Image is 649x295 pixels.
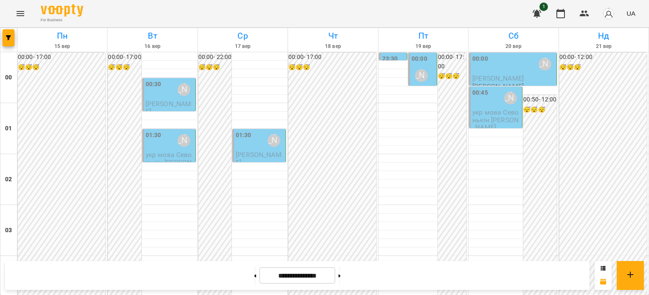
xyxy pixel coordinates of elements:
[41,17,83,23] span: For Business
[560,42,647,51] h6: 21 вер
[10,3,31,24] button: Menu
[289,29,376,42] h6: Чт
[199,29,286,42] h6: Ср
[236,151,282,166] span: [PERSON_NAME]
[504,92,517,104] div: Литвин Галина
[438,72,466,81] h6: 😴😴😴
[146,80,161,89] label: 00:30
[603,8,615,20] img: avatar_s.png
[109,29,196,42] h6: Вт
[268,134,280,147] div: Литвин Галина
[382,54,398,64] label: 23:30
[18,53,105,62] h6: 00:00 - 17:00
[146,100,192,115] span: [PERSON_NAME]
[19,42,106,51] h6: 15 вер
[289,42,376,51] h6: 18 вер
[198,53,231,62] h6: 00:00 - 22:00
[380,42,467,51] h6: 19 вер
[146,131,161,140] label: 01:30
[438,53,466,71] h6: 00:00 - 17:00
[472,54,488,64] label: 00:00
[288,53,376,62] h6: 00:00 - 17:00
[178,134,190,147] div: Литвин Галина
[236,131,251,140] label: 01:30
[559,63,647,72] h6: 😴😴😴
[560,29,647,42] h6: Нд
[539,58,551,70] div: Литвин Галина
[623,6,639,21] button: UA
[380,29,467,42] h6: Пт
[109,42,196,51] h6: 16 вер
[178,83,190,96] div: Литвин Галина
[199,42,286,51] h6: 17 вер
[5,226,12,235] h6: 03
[18,63,105,72] h6: 😴😴😴
[470,29,557,42] h6: Сб
[41,4,83,17] img: Voopty Logo
[470,42,557,51] h6: 20 вер
[19,29,106,42] h6: Пн
[5,124,12,133] h6: 01
[146,151,192,174] span: укр мова Севонькін [PERSON_NAME]
[5,73,12,82] h6: 00
[108,53,141,62] h6: 00:00 - 17:00
[412,86,435,109] span: [PERSON_NAME]
[415,69,428,82] div: Литвин Галина
[472,108,519,131] span: укр мова Севонькін [PERSON_NAME]
[559,53,647,62] h6: 00:00 - 12:00
[472,74,524,82] span: [PERSON_NAME]
[108,63,141,72] h6: 😴😴😴
[472,83,524,90] p: [PERSON_NAME]
[5,175,12,184] h6: 02
[472,88,488,98] label: 00:45
[198,63,231,72] h6: 😴😴😴
[626,9,635,18] span: UA
[523,95,556,104] h6: 00:50 - 12:00
[412,54,427,64] label: 00:00
[523,105,556,115] h6: 😴😴😴
[539,3,548,11] span: 1
[288,63,376,72] h6: 😴😴😴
